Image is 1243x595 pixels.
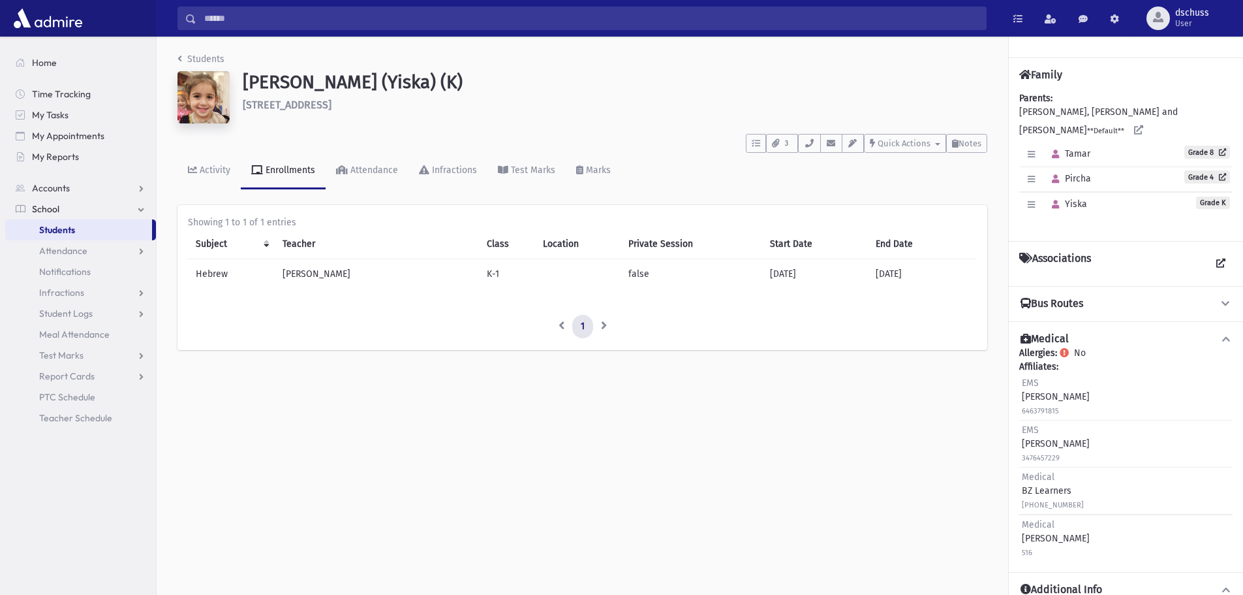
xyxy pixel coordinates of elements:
[1020,297,1083,311] h4: Bus Routes
[39,329,110,340] span: Meal Attendance
[868,259,977,289] td: [DATE]
[1022,454,1060,462] small: 3476457229
[864,134,946,153] button: Quick Actions
[1022,376,1090,417] div: [PERSON_NAME]
[188,259,275,289] td: Hebrew
[5,105,156,125] a: My Tasks
[177,54,224,65] a: Students
[1022,519,1054,530] span: Medical
[197,165,230,176] div: Activity
[32,203,59,215] span: School
[535,229,621,259] th: Location
[32,130,104,142] span: My Appointments
[39,391,95,403] span: PTC Schedule
[188,229,275,259] th: Subject
[5,303,156,324] a: Student Logs
[1022,407,1059,415] small: 6463791815
[766,134,798,153] button: 3
[1019,91,1233,231] div: [PERSON_NAME], [PERSON_NAME] and [PERSON_NAME]
[1022,470,1084,511] div: BZ Learners
[1022,425,1039,436] span: EMS
[479,229,535,259] th: Class
[1209,252,1233,276] a: View all Associations
[487,153,566,189] a: Test Marks
[39,308,93,319] span: Student Logs
[868,229,977,259] th: End Date
[5,324,156,345] a: Meal Attendance
[781,138,792,150] span: 3
[1184,146,1230,159] a: Grade 8
[32,109,69,121] span: My Tasks
[1184,170,1230,184] a: Grade 4
[572,315,593,338] a: 1
[1022,472,1054,483] span: Medical
[177,52,224,71] nav: breadcrumb
[878,138,930,148] span: Quick Actions
[1196,197,1230,209] span: Grade K
[39,412,112,424] span: Teacher Schedule
[429,165,477,176] div: Infractions
[5,178,156,199] a: Accounts
[1022,549,1032,557] small: 516
[1019,252,1091,276] h4: Associations
[1046,173,1091,184] span: Pircha
[39,224,75,236] span: Students
[1022,423,1090,464] div: [PERSON_NAME]
[5,366,156,387] a: Report Cards
[762,229,868,259] th: Start Date
[196,7,986,30] input: Search
[39,266,91,278] span: Notifications
[275,229,479,259] th: Teacher
[39,245,87,257] span: Attendance
[39,287,84,298] span: Infractions
[5,125,156,146] a: My Appointments
[1022,518,1090,559] div: [PERSON_NAME]
[32,88,91,100] span: Time Tracking
[5,345,156,366] a: Test Marks
[621,259,761,289] td: false
[621,229,761,259] th: Private Session
[5,408,156,428] a: Teacher Schedule
[1022,501,1084,509] small: [PHONE_NUMBER]
[1019,69,1062,81] h4: Family
[5,199,156,219] a: School
[762,259,868,289] td: [DATE]
[5,261,156,282] a: Notifications
[5,84,156,105] a: Time Tracking
[5,219,152,240] a: Students
[959,138,981,148] span: Notes
[243,99,987,111] h6: [STREET_ADDRESS]
[583,165,611,176] div: Marks
[263,165,315,176] div: Enrollments
[5,146,156,167] a: My Reports
[479,259,535,289] td: K-1
[241,153,326,189] a: Enrollments
[275,259,479,289] td: [PERSON_NAME]
[10,5,85,31] img: AdmirePro
[39,349,84,361] span: Test Marks
[1175,18,1209,29] span: User
[1019,347,1057,359] b: Allergies:
[1175,8,1209,18] span: dschuss
[32,57,57,69] span: Home
[408,153,487,189] a: Infractions
[1019,332,1233,346] button: Medical
[508,165,555,176] div: Test Marks
[946,134,987,153] button: Notes
[1019,297,1233,311] button: Bus Routes
[1046,148,1090,159] span: Tamar
[243,71,987,93] h1: [PERSON_NAME] (Yiska) (K)
[326,153,408,189] a: Attendance
[39,370,95,382] span: Report Cards
[566,153,621,189] a: Marks
[1046,199,1087,210] span: Yiska
[1019,361,1058,372] b: Affiliates:
[5,240,156,261] a: Attendance
[32,151,79,163] span: My Reports
[188,216,977,229] div: Showing 1 to 1 of 1 entries
[1020,332,1069,346] h4: Medical
[32,182,70,194] span: Accounts
[1022,378,1039,389] span: EMS
[1019,93,1052,104] b: Parents:
[1019,346,1233,562] div: No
